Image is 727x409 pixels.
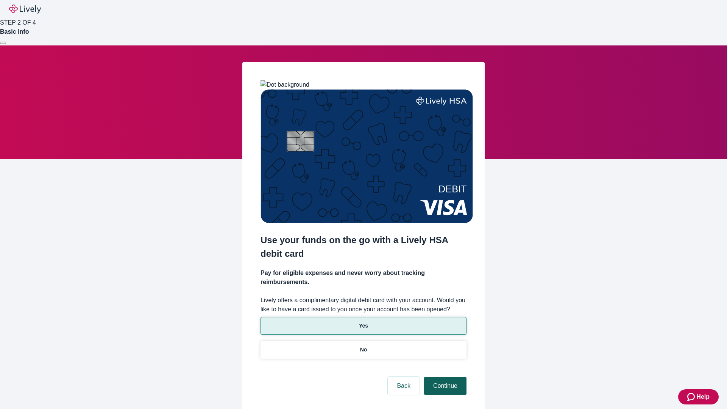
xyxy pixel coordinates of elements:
[261,269,466,287] h4: Pay for eligible expenses and never worry about tracking reimbursements.
[261,317,466,335] button: Yes
[359,322,368,330] p: Yes
[360,346,367,354] p: No
[424,377,466,395] button: Continue
[261,341,466,359] button: No
[687,392,696,401] svg: Zendesk support icon
[261,80,309,89] img: Dot background
[9,5,41,14] img: Lively
[261,296,466,314] label: Lively offers a complimentary digital debit card with your account. Would you like to have a card...
[696,392,710,401] span: Help
[261,89,473,223] img: Debit card
[261,233,466,261] h2: Use your funds on the go with a Lively HSA debit card
[388,377,420,395] button: Back
[678,389,719,404] button: Zendesk support iconHelp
